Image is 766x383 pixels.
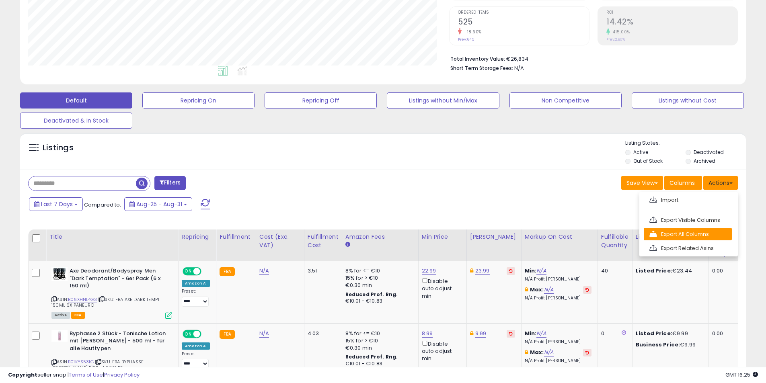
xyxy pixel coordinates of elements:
[606,10,737,15] span: ROI
[345,282,412,289] div: €0.30 min
[43,142,74,154] h5: Listings
[422,267,436,275] a: 22.99
[636,330,672,337] b: Listed Price:
[632,92,744,109] button: Listings without Cost
[610,29,630,35] small: 415.00%
[694,158,715,164] label: Archived
[450,65,513,72] b: Short Term Storage Fees:
[41,200,73,208] span: Last 7 Days
[84,201,121,209] span: Compared to:
[200,330,213,337] span: OFF
[51,358,144,371] span: | SKU: FBA BYPHASSE [PERSON_NAME] 500ml RAXA PE
[51,296,160,308] span: | SKU: FBA AXE DARK TEMPT 150ML 6X PANEURO
[49,233,175,241] div: Title
[530,286,544,293] b: Max:
[20,113,132,129] button: Deactivated & In Stock
[458,10,589,15] span: Ordered Items
[462,29,482,35] small: -18.60%
[345,298,412,305] div: €10.01 - €10.83
[644,242,732,254] a: Export Related Asins
[345,337,412,344] div: 15% for > €10
[633,149,648,156] label: Active
[601,330,626,337] div: 0
[200,268,213,275] span: OFF
[703,176,738,190] button: Actions
[509,92,622,109] button: Non Competitive
[51,330,68,342] img: 21X1eGxGJvL._SL40_.jpg
[636,341,680,348] b: Business Price:
[450,53,732,63] li: €26,834
[525,358,591,364] p: N/A Profit [PERSON_NAME]
[182,280,210,287] div: Amazon AI
[136,200,182,208] span: Aug-25 - Aug-31
[536,267,546,275] a: N/A
[544,348,554,356] a: N/A
[69,371,103,379] a: Terms of Use
[422,330,433,338] a: 8.99
[104,371,140,379] a: Privacy Policy
[345,241,350,248] small: Amazon Fees.
[387,92,499,109] button: Listings without Min/Max
[124,197,192,211] button: Aug-25 - Aug-31
[422,233,463,241] div: Min Price
[536,330,546,338] a: N/A
[725,371,758,379] span: 2025-09-8 16:25 GMT
[458,17,589,28] h2: 525
[470,233,518,241] div: [PERSON_NAME]
[68,358,94,365] a: B01KYS53IG
[182,289,210,307] div: Preset:
[70,267,167,292] b: Axe Deodorant/Bodyspray Men "Dark Temptation" - 6er Pack (6 x 150 ml)
[182,342,210,350] div: Amazon AI
[621,176,663,190] button: Save View
[606,17,737,28] h2: 14.42%
[712,267,751,274] div: 0.00
[259,267,269,275] a: N/A
[51,312,70,319] span: All listings currently available for purchase on Amazon
[154,176,186,190] button: Filters
[308,330,336,337] div: 4.03
[475,267,490,275] a: 23.99
[345,291,398,298] b: Reduced Prof. Rng.
[220,233,252,241] div: Fulfillment
[8,371,140,379] div: seller snap | |
[636,267,702,274] div: €23.44
[544,286,554,294] a: N/A
[601,267,626,274] div: 40
[259,233,301,250] div: Cost (Exc. VAT)
[220,267,234,276] small: FBA
[71,312,85,319] span: FBA
[521,229,598,261] th: The percentage added to the cost of goods (COGS) that forms the calculator for Min & Max prices.
[183,268,193,275] span: ON
[259,330,269,338] a: N/A
[8,371,37,379] strong: Copyright
[601,233,629,250] div: Fulfillable Quantity
[475,330,487,338] a: 9.99
[422,276,460,300] div: Disable auto adjust min
[525,339,591,345] p: N/A Profit [PERSON_NAME]
[345,353,398,360] b: Reduced Prof. Rng.
[450,55,505,62] b: Total Inventory Value:
[142,92,255,109] button: Repricing On
[345,274,412,282] div: 15% for > €10
[51,267,172,318] div: ASIN:
[182,233,213,241] div: Repricing
[644,194,732,206] a: Import
[68,296,97,303] a: B06XHNL4G3
[525,233,594,241] div: Markup on Cost
[70,330,167,354] b: Byphasse 2 Stück - Tonische Lotion mit [PERSON_NAME] - 500 ml - für alle Hauttypen
[345,233,415,241] div: Amazon Fees
[644,228,732,240] a: Export All Columns
[265,92,377,109] button: Repricing Off
[182,351,210,369] div: Preset:
[525,267,537,274] b: Min:
[636,330,702,337] div: €9.99
[633,158,663,164] label: Out of Stock
[345,330,412,337] div: 8% for <= €10
[183,330,193,337] span: ON
[669,179,695,187] span: Columns
[345,344,412,352] div: €0.30 min
[644,214,732,226] a: Export Visible Columns
[712,330,751,337] div: 0.00
[525,330,537,337] b: Min:
[51,330,172,381] div: ASIN:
